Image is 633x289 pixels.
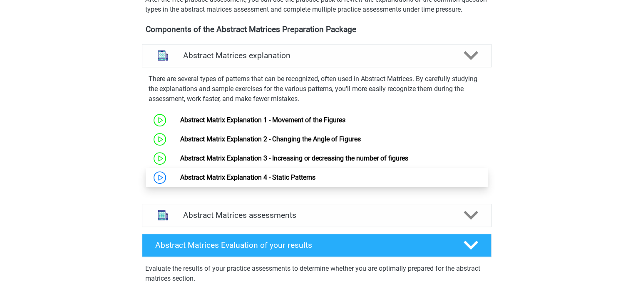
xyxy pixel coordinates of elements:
[139,44,495,67] a: explanation Abstract Matrices explanation
[180,116,345,124] a: Abstract Matrix Explanation 1 - Movement of the Figures
[152,205,174,226] img: abstract matrices assessments
[180,135,361,143] a: Abstract Matrix Explanation 2 - Changing the Angle of Figures
[146,25,356,34] font: Components of the Abstract Matrices Preparation Package
[139,234,495,257] a: Abstract Matrices Evaluation of your results
[180,173,315,181] a: Abstract Matrix Explanation 4 - Static Patterns
[152,45,174,66] img: abstract matrices explanation
[145,264,480,282] font: Evaluate the results of your practice assessments to determine whether you are optimally prepared...
[149,75,477,103] font: There are several types of patterns that can be recognized, often used in Abstract Matrices. By c...
[183,210,296,220] font: Abstract Matrices assessments
[139,204,495,227] a: assessments Abstract Matrices assessments
[155,240,312,250] font: Abstract Matrices Evaluation of your results
[180,154,408,162] a: Abstract Matrix Explanation 3 - Increasing or decreasing the number of figures
[183,51,290,60] font: Abstract Matrices explanation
